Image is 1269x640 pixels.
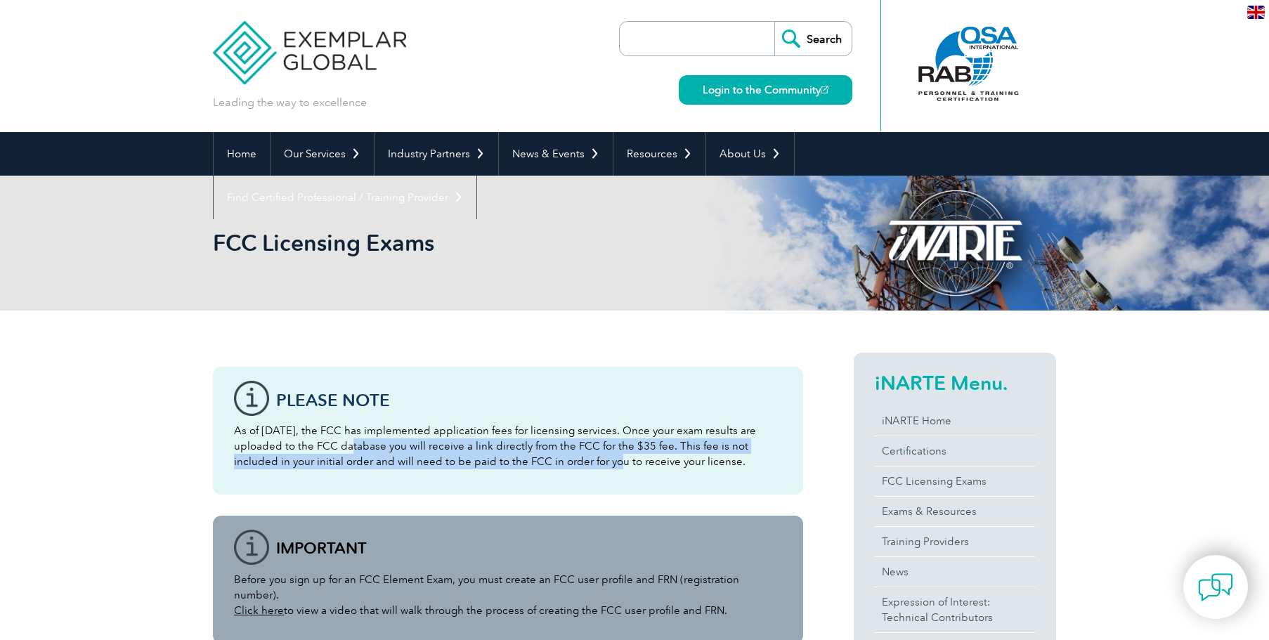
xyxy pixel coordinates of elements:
[613,132,705,176] a: Resources
[875,527,1035,556] a: Training Providers
[234,572,782,618] p: Before you sign up for an FCC Element Exam, you must create an FCC user profile and FRN (registra...
[875,436,1035,466] a: Certifications
[875,466,1035,496] a: FCC Licensing Exams
[875,497,1035,526] a: Exams & Resources
[1198,570,1233,605] img: contact-chat.png
[271,132,374,176] a: Our Services
[875,406,1035,436] a: iNARTE Home
[214,132,270,176] a: Home
[875,372,1035,394] h2: iNARTE Menu.
[234,423,782,469] p: As of [DATE], the FCC has implemented application fees for licensing services. Once your exam res...
[234,604,284,617] a: Click here
[774,22,852,55] input: Search
[706,132,794,176] a: About Us
[213,232,803,254] h2: FCC Licensing Exams
[1247,6,1265,19] img: en
[375,132,498,176] a: Industry Partners
[821,86,828,93] img: open_square.png
[499,132,613,176] a: News & Events
[875,587,1035,632] a: Expression of Interest:Technical Contributors
[875,557,1035,587] a: News
[276,391,782,409] h3: Please note
[214,176,476,219] a: Find Certified Professional / Training Provider
[679,75,852,105] a: Login to the Community
[213,95,367,110] p: Leading the way to excellence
